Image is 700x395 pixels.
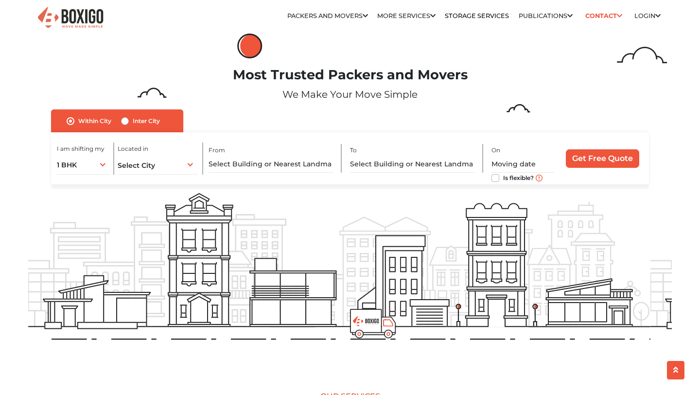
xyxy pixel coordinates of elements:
input: Select Building or Nearest Landmark [350,156,475,173]
img: move_date_info [536,175,542,181]
span: Select City [118,161,155,170]
a: Contact [582,8,625,23]
label: To [350,146,357,155]
label: Within City [78,115,111,127]
label: Inter City [133,115,160,127]
a: Login [634,12,661,19]
label: From [209,146,225,155]
label: I am shifting my [57,144,105,153]
input: Get Free Quote [566,149,639,168]
label: Is flexible? [503,172,534,182]
a: Publications [519,12,573,19]
img: boxigo_prackers_and_movers_truck [350,309,396,339]
button: scroll up [667,361,684,379]
span: 1 BHK [57,161,77,169]
label: Located in [118,144,148,153]
p: We Make Your Move Simple [28,87,672,102]
a: Storage Services [445,12,509,19]
h1: Most Trusted Packers and Movers [28,67,672,83]
a: More services [377,12,436,19]
input: Select Building or Nearest Landmark [209,156,333,173]
a: Packers and Movers [287,12,368,19]
label: On [491,146,500,155]
img: Boxigo [36,6,105,30]
input: Moving date [491,156,555,173]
